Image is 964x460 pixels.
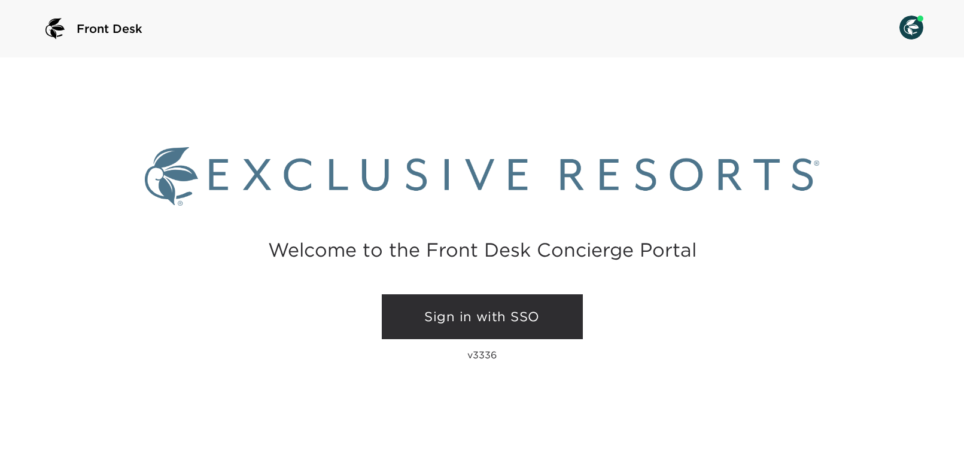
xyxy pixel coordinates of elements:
[77,20,142,37] span: Front Desk
[41,14,69,43] img: logo
[268,240,697,259] h2: Welcome to the Front Desk Concierge Portal
[382,294,583,340] a: Sign in with SSO
[467,349,497,361] p: v3336
[899,16,923,39] img: User
[145,147,820,206] img: Exclusive Resorts logo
